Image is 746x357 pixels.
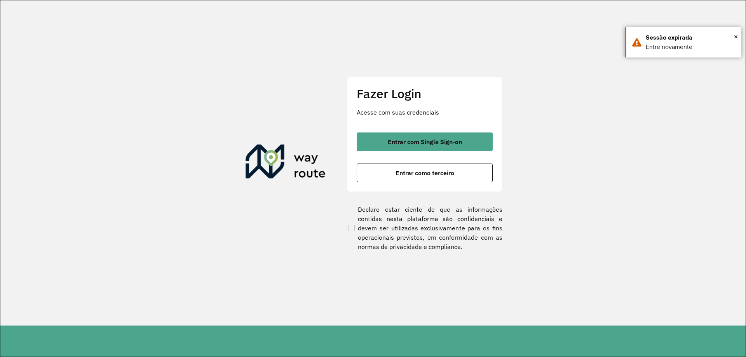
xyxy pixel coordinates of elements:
span: × [734,31,738,42]
h2: Fazer Login [357,86,493,101]
button: Close [734,31,738,42]
button: button [357,164,493,182]
span: Entrar como terceiro [396,170,454,176]
span: Entrar com Single Sign-on [388,139,462,145]
button: button [357,132,493,151]
div: Sessão expirada [646,33,736,42]
label: Declaro estar ciente de que as informações contidas nesta plataforma são confidenciais e devem se... [347,205,502,251]
img: Roteirizador AmbevTech [246,145,326,182]
p: Acesse com suas credenciais [357,108,493,117]
div: Entre novamente [646,42,736,52]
